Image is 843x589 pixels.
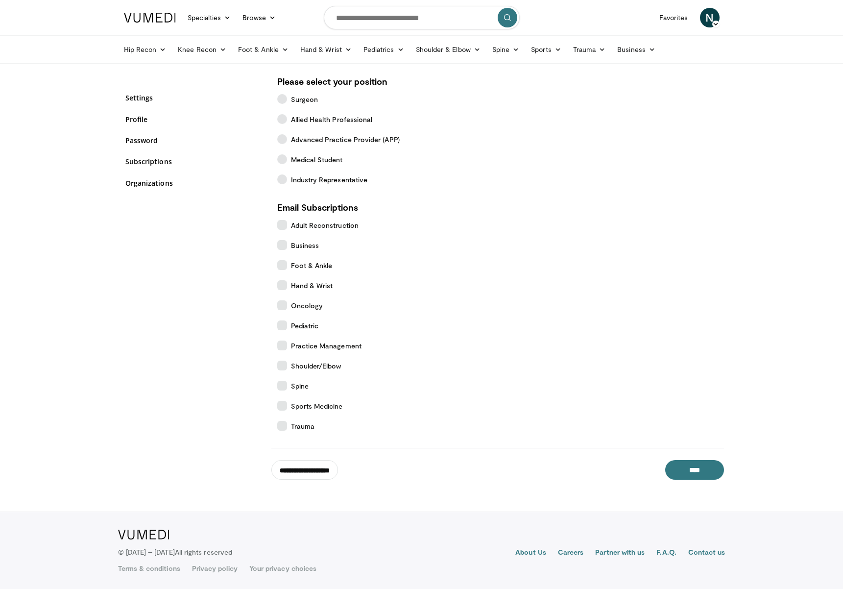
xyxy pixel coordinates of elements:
span: Sports Medicine [291,401,343,411]
p: © [DATE] – [DATE] [118,547,233,557]
img: VuMedi Logo [118,530,169,540]
a: Knee Recon [172,40,232,59]
a: Organizations [125,178,263,188]
a: Sports [525,40,567,59]
input: Search topics, interventions [324,6,520,29]
a: Your privacy choices [249,564,316,573]
span: Foot & Ankle [291,260,333,270]
span: Allied Health Professional [291,114,373,124]
a: Browse [237,8,282,27]
a: Profile [125,114,263,124]
span: Advanced Practice Provider (APP) [291,134,400,145]
strong: Email Subscriptions [277,202,358,213]
a: Subscriptions [125,156,263,167]
span: Medical Student [291,154,343,165]
a: Trauma [567,40,612,59]
a: Careers [558,547,584,559]
a: Specialties [182,8,237,27]
img: VuMedi Logo [124,13,176,23]
a: N [700,8,720,27]
a: About Us [515,547,546,559]
span: Practice Management [291,341,361,351]
a: Foot & Ankle [232,40,294,59]
span: Oncology [291,300,323,311]
a: F.A.Q. [656,547,676,559]
a: Password [125,135,263,146]
span: Business [291,240,319,250]
span: Hand & Wrist [291,280,333,291]
span: Surgeon [291,94,318,104]
a: Terms & conditions [118,564,180,573]
a: Privacy policy [192,564,238,573]
span: Trauma [291,421,314,431]
span: Adult Reconstruction [291,220,359,230]
a: Pediatrics [358,40,410,59]
a: Settings [125,93,263,103]
a: Shoulder & Elbow [410,40,486,59]
a: Business [611,40,661,59]
a: Contact us [688,547,725,559]
span: Spine [291,381,309,391]
span: Shoulder/Elbow [291,361,341,371]
strong: Please select your position [277,76,387,87]
a: Hand & Wrist [294,40,358,59]
a: Hip Recon [118,40,172,59]
a: Spine [486,40,525,59]
span: Pediatric [291,320,319,331]
span: All rights reserved [175,548,232,556]
span: Industry Representative [291,174,368,185]
a: Partner with us [595,547,645,559]
a: Favorites [653,8,694,27]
